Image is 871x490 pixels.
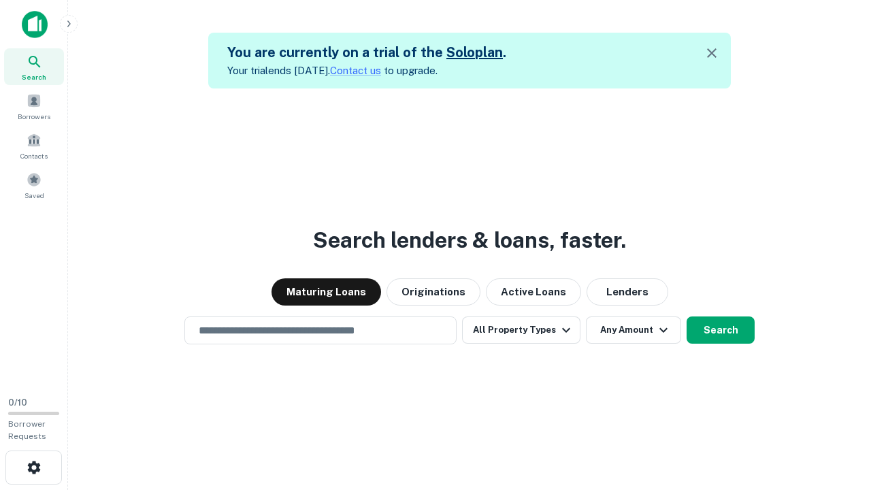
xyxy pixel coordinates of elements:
[446,44,503,61] a: Soloplan
[313,224,626,257] h3: Search lenders & loans, faster.
[4,48,64,85] a: Search
[272,278,381,306] button: Maturing Loans
[687,316,755,344] button: Search
[803,381,871,446] iframe: Chat Widget
[486,278,581,306] button: Active Loans
[22,71,46,82] span: Search
[586,316,681,344] button: Any Amount
[330,65,381,76] a: Contact us
[227,42,506,63] h5: You are currently on a trial of the .
[387,278,480,306] button: Originations
[4,127,64,164] a: Contacts
[18,111,50,122] span: Borrowers
[20,150,48,161] span: Contacts
[22,11,48,38] img: capitalize-icon.png
[4,88,64,125] a: Borrowers
[227,63,506,79] p: Your trial ends [DATE]. to upgrade.
[4,167,64,203] a: Saved
[8,397,27,408] span: 0 / 10
[587,278,668,306] button: Lenders
[24,190,44,201] span: Saved
[8,419,46,441] span: Borrower Requests
[462,316,580,344] button: All Property Types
